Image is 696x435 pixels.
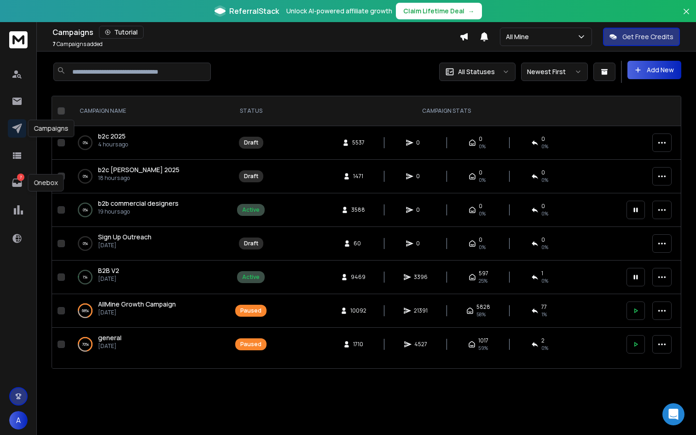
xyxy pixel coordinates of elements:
[229,6,279,17] span: ReferralStack
[99,26,144,39] button: Tutorial
[416,139,425,146] span: 0
[627,61,681,79] button: Add New
[52,41,103,48] p: Campaigns added
[98,275,119,283] p: [DATE]
[52,40,56,48] span: 7
[98,242,151,249] p: [DATE]
[541,277,548,284] span: 0 %
[28,120,75,137] div: Campaigns
[69,294,230,328] td: 68%AllMine Growth Campaign[DATE]
[414,341,427,348] span: 4527
[353,173,363,180] span: 1471
[479,270,488,277] span: 597
[541,169,545,176] span: 0
[242,206,260,214] div: Active
[98,208,179,215] p: 19 hours ago
[350,307,366,314] span: 10092
[230,96,272,126] th: STATUS
[414,273,428,281] span: 3396
[479,143,486,150] span: 0%
[414,307,428,314] span: 21391
[476,303,490,311] span: 5828
[98,141,128,148] p: 4 hours ago
[680,6,692,28] button: Close banner
[52,26,459,39] div: Campaigns
[244,240,258,247] div: Draft
[83,172,88,181] p: 0 %
[662,403,684,425] div: Open Intercom Messenger
[351,273,365,281] span: 9469
[479,169,482,176] span: 0
[17,174,24,181] p: 7
[69,261,230,294] td: 1%B2B V2[DATE]
[396,3,482,19] button: Claim Lifetime Deal→
[458,67,495,76] p: All Statuses
[541,344,548,352] span: 0 %
[416,173,425,180] span: 0
[82,340,89,349] p: 70 %
[541,270,543,277] span: 1
[98,232,151,241] span: Sign Up Outreach
[479,203,482,210] span: 0
[468,6,475,16] span: →
[354,240,363,247] span: 60
[83,205,88,215] p: 0 %
[476,311,486,318] span: 58 %
[244,173,258,180] div: Draft
[479,236,482,244] span: 0
[98,232,151,242] a: Sign Up Outreach
[82,306,89,315] p: 68 %
[83,273,87,282] p: 1 %
[541,203,545,210] span: 0
[541,244,548,251] span: 0%
[352,139,365,146] span: 5537
[541,303,547,311] span: 77
[622,32,673,41] p: Get Free Credits
[9,411,28,429] button: A
[286,6,392,16] p: Unlock AI-powered affiliate growth
[98,132,126,141] a: b2c 2025
[353,341,363,348] span: 1710
[479,244,486,251] span: 0%
[8,174,26,192] a: 7
[541,143,548,150] span: 0%
[98,174,180,182] p: 18 hours ago
[98,300,176,309] a: AllMine Growth Campaign
[603,28,680,46] button: Get Free Credits
[83,138,88,147] p: 0 %
[240,307,261,314] div: Paused
[98,333,122,342] a: general
[351,206,365,214] span: 3588
[541,210,548,217] span: 0%
[98,165,180,174] a: b2c [PERSON_NAME] 2025
[479,210,486,217] span: 0%
[69,160,230,193] td: 0%b2c [PERSON_NAME] 202518 hours ago
[28,174,64,191] div: Onebox
[98,309,176,316] p: [DATE]
[69,193,230,227] td: 0%b2b commercial designers19 hours ago
[521,63,588,81] button: Newest First
[98,132,126,140] span: b2c 2025
[478,344,488,352] span: 59 %
[416,206,425,214] span: 0
[541,311,547,318] span: 1 %
[69,227,230,261] td: 0%Sign Up Outreach[DATE]
[242,273,260,281] div: Active
[541,337,545,344] span: 2
[98,300,176,308] span: AllMine Growth Campaign
[98,266,119,275] a: B2B V2
[83,239,88,248] p: 0 %
[541,135,545,143] span: 0
[506,32,533,41] p: All Mine
[541,176,548,184] span: 0%
[69,126,230,160] td: 0%b2c 20254 hours ago
[98,342,122,350] p: [DATE]
[416,240,425,247] span: 0
[244,139,258,146] div: Draft
[98,199,179,208] a: b2b commercial designers
[240,341,261,348] div: Paused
